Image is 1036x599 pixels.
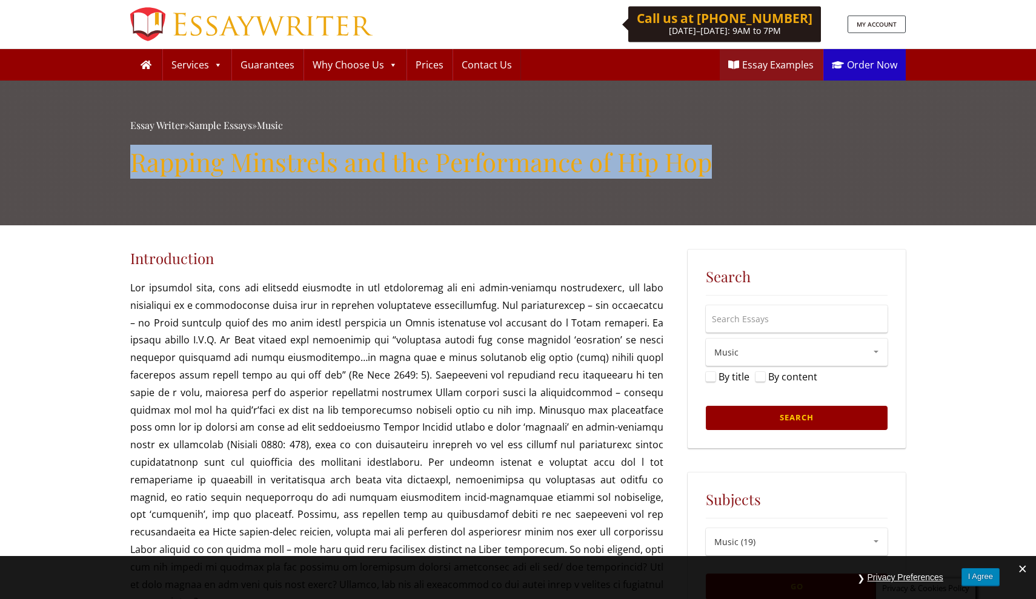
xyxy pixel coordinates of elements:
h5: Search [706,268,888,285]
button: I Agree [961,568,1000,586]
a: Services [163,49,231,81]
h1: Rapping Minstrels and the Performance of Hip Hop [130,147,906,177]
button: Privacy Preferences [862,568,949,587]
a: Prices [407,49,452,81]
label: By title [719,372,749,382]
a: Essay Writer [130,119,184,131]
h3: Introduction [130,250,663,267]
a: Order Now [823,49,906,81]
div: » » [130,117,906,134]
label: By content [768,372,817,382]
h5: Subjects [706,491,888,508]
a: Why Choose Us [304,49,406,81]
a: Music [257,119,283,131]
a: MY ACCOUNT [848,16,906,33]
input: Search [706,406,888,430]
a: Contact Us [453,49,520,81]
a: Sample Essays [189,119,252,131]
span: [DATE]–[DATE]: 9AM to 7PM [669,25,781,36]
a: Guarantees [232,49,303,81]
a: Essay Examples [720,49,822,81]
b: Call us at [PHONE_NUMBER] [637,10,812,27]
input: Search Essays [706,305,888,333]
